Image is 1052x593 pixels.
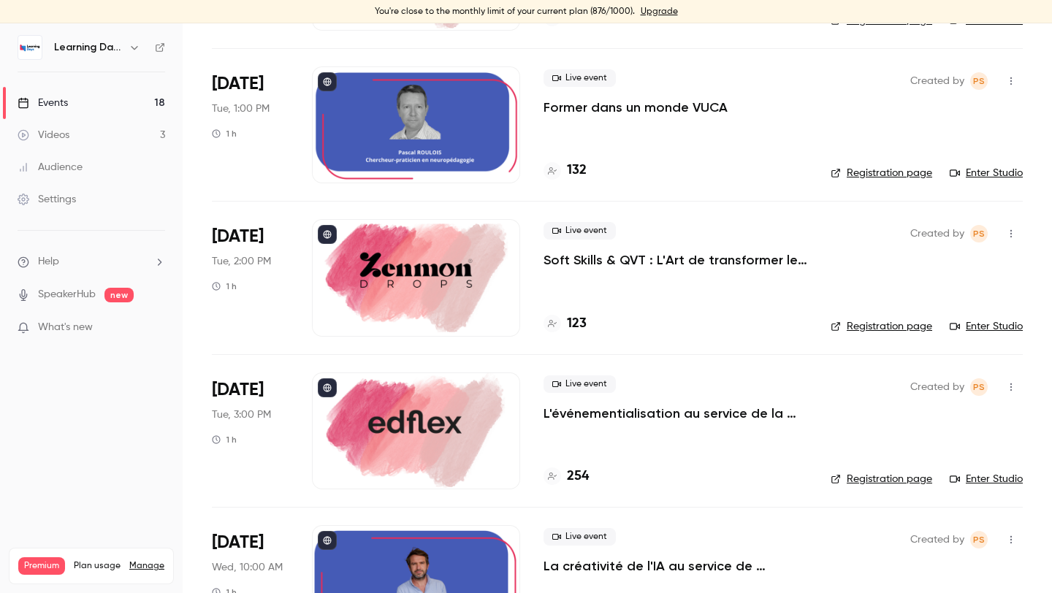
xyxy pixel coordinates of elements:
[910,378,964,396] span: Created by
[831,472,932,486] a: Registration page
[544,99,728,116] a: Former dans un monde VUCA
[212,66,289,183] div: Oct 7 Tue, 1:00 PM (Europe/Paris)
[544,557,807,575] a: La créativité de l'IA au service de l'expérience apprenante.
[544,375,616,393] span: Live event
[212,72,264,96] span: [DATE]
[18,557,65,575] span: Premium
[910,72,964,90] span: Created by
[831,166,932,180] a: Registration page
[973,378,985,396] span: PS
[38,287,96,302] a: SpeakerHub
[544,528,616,546] span: Live event
[74,560,121,572] span: Plan usage
[544,161,587,180] a: 132
[212,408,271,422] span: Tue, 3:00 PM
[18,192,76,207] div: Settings
[212,225,264,248] span: [DATE]
[950,472,1023,486] a: Enter Studio
[544,467,589,486] a: 254
[38,320,93,335] span: What's new
[831,319,932,334] a: Registration page
[212,378,264,402] span: [DATE]
[544,69,616,87] span: Live event
[212,128,237,139] div: 1 h
[973,72,985,90] span: PS
[567,314,587,334] h4: 123
[970,72,988,90] span: Prad Selvarajah
[18,128,69,142] div: Videos
[973,531,985,548] span: PS
[212,560,283,575] span: Wed, 10:00 AM
[544,405,807,422] a: L'événementialisation au service de la formation : engagez vos apprenants tout au long de l’année
[970,378,988,396] span: Prad Selvarajah
[567,161,587,180] h4: 132
[544,314,587,334] a: 123
[212,102,270,116] span: Tue, 1:00 PM
[148,321,165,334] iframe: Noticeable Trigger
[18,36,42,59] img: Learning Days
[18,96,68,110] div: Events
[970,531,988,548] span: Prad Selvarajah
[212,434,237,445] div: 1 h
[129,560,164,572] a: Manage
[212,372,289,489] div: Oct 7 Tue, 3:00 PM (Europe/Paris)
[910,531,964,548] span: Created by
[212,280,237,292] div: 1 h
[18,254,165,269] li: help-dropdown-opener
[544,251,807,269] a: Soft Skills & QVT : L'Art de transformer les compétences humaines en levier de bien-être et perfo...
[38,254,59,269] span: Help
[950,166,1023,180] a: Enter Studio
[910,225,964,242] span: Created by
[18,160,83,175] div: Audience
[970,225,988,242] span: Prad Selvarajah
[544,222,616,240] span: Live event
[212,531,264,554] span: [DATE]
[54,40,123,55] h6: Learning Days
[212,254,271,269] span: Tue, 2:00 PM
[104,288,134,302] span: new
[950,319,1023,334] a: Enter Studio
[641,6,678,18] a: Upgrade
[212,219,289,336] div: Oct 7 Tue, 2:00 PM (Europe/Paris)
[567,467,589,486] h4: 254
[973,225,985,242] span: PS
